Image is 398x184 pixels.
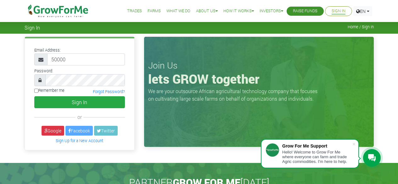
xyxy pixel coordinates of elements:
a: Forgot Password? [93,89,125,94]
a: Google [42,126,64,136]
label: Email Address: [34,47,61,53]
a: Sign In [332,8,345,14]
a: Farms [148,8,161,14]
a: Raise Funds [293,8,317,14]
div: Grow For Me Support [282,143,352,148]
h1: lets GROW together [148,71,370,86]
span: Home / Sign In [348,25,374,29]
span: Sign In [25,25,40,31]
a: How it Works [223,8,254,14]
div: Hello! Welcome to Grow For Me where everyone can farm and trade Agric commodities. I'm here to help. [282,150,352,164]
label: Password: [34,68,53,74]
a: Trades [127,8,142,14]
a: EN [353,6,372,16]
label: Remember me [34,87,64,93]
p: We are your outsource African agricultural technology company that focuses on cultivating large s... [148,87,321,103]
input: Email Address [47,53,125,65]
a: Investors [260,8,283,14]
a: What We Do [166,8,190,14]
div: or [34,113,125,121]
a: Sign Up for a New Account [56,138,103,143]
input: Remember me [34,89,38,93]
a: About Us [196,8,218,14]
button: Sign In [34,96,125,108]
h3: Join Us [148,60,370,71]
